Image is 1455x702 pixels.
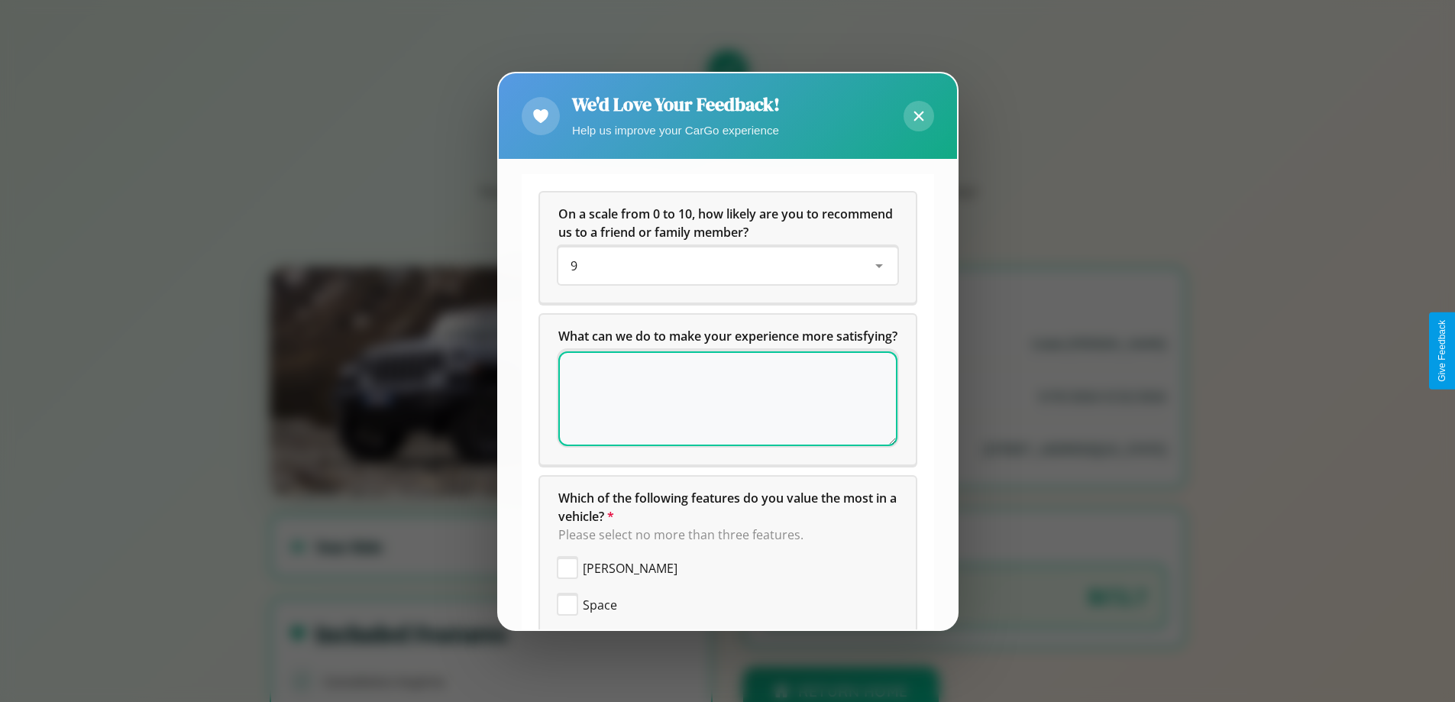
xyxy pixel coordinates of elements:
[583,596,617,614] span: Space
[558,205,897,241] h5: On a scale from 0 to 10, how likely are you to recommend us to a friend or family member?
[572,120,780,141] p: Help us improve your CarGo experience
[558,526,803,543] span: Please select no more than three features.
[583,559,677,577] span: [PERSON_NAME]
[540,192,916,302] div: On a scale from 0 to 10, how likely are you to recommend us to a friend or family member?
[571,257,577,274] span: 9
[558,205,896,241] span: On a scale from 0 to 10, how likely are you to recommend us to a friend or family member?
[1437,320,1447,382] div: Give Feedback
[558,490,900,525] span: Which of the following features do you value the most in a vehicle?
[572,92,780,117] h2: We'd Love Your Feedback!
[558,328,897,345] span: What can we do to make your experience more satisfying?
[558,247,897,284] div: On a scale from 0 to 10, how likely are you to recommend us to a friend or family member?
